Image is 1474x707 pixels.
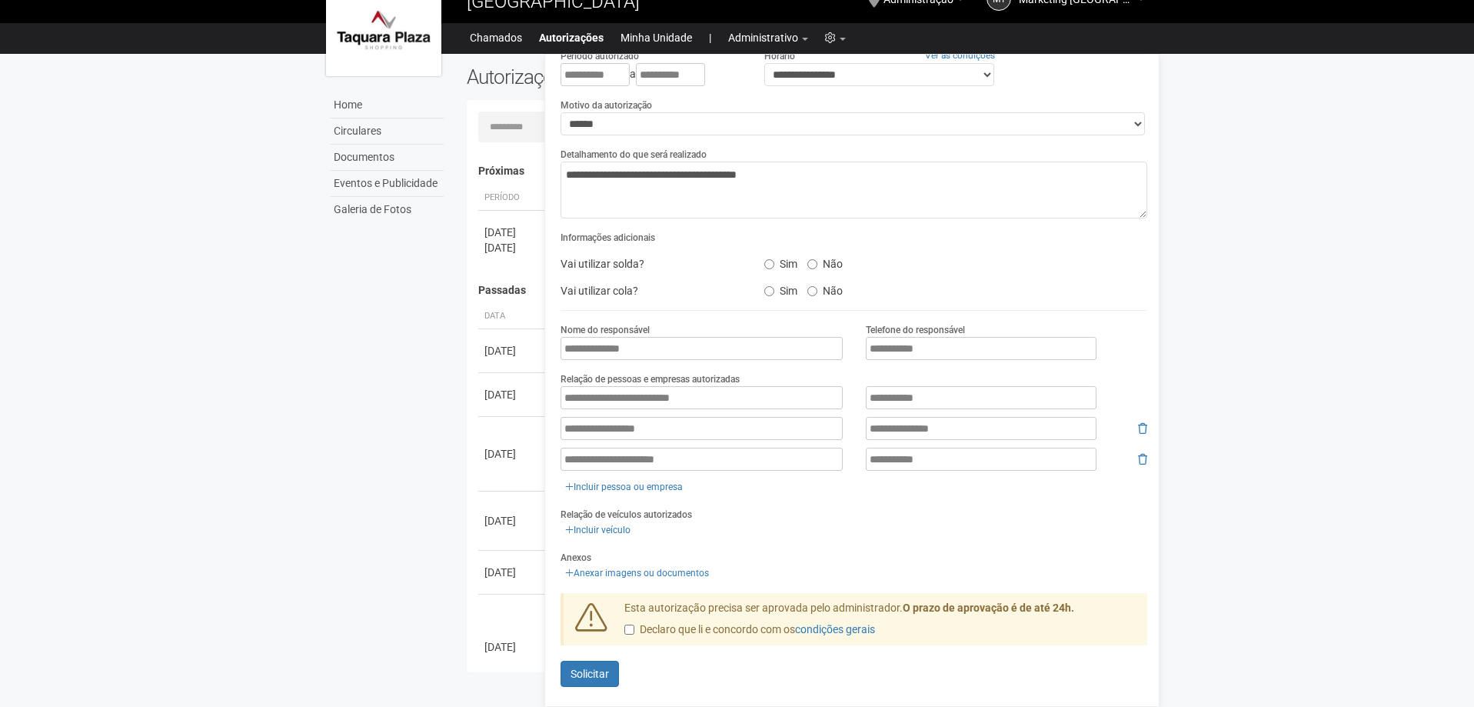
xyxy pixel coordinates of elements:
strong: O prazo de aprovação é de até 24h. [903,602,1074,614]
input: Declaro que li e concordo com oscondições gerais [624,625,634,635]
a: Home [330,92,444,118]
a: Administrativo [728,27,808,48]
div: [DATE] [484,343,541,359]
label: Horário [764,49,795,63]
label: Motivo da autorização [561,98,652,112]
input: Sim [764,259,774,269]
th: Data [478,304,547,329]
a: condições gerais [795,623,875,635]
a: Ver as condições [925,50,995,61]
h2: Autorizações [467,65,796,88]
div: [DATE] [484,387,541,402]
span: Solicitar [571,668,609,680]
label: Informações adicionais [561,231,655,245]
input: Sim [764,286,774,296]
label: Anexos [561,551,591,565]
label: Detalhamento do que será realizado [561,148,707,162]
div: [DATE] [484,513,541,529]
i: Remover [1138,454,1147,465]
label: Período autorizado [561,49,639,63]
div: Vai utilizar solda? [549,252,752,275]
div: [DATE] [484,639,541,655]
a: Incluir pessoa ou empresa [561,479,687,495]
label: Relação de pessoas e empresas autorizadas [561,372,740,386]
i: Remover [1138,423,1147,434]
a: Eventos e Publicidade [330,171,444,197]
label: Sim [764,252,797,271]
label: Telefone do responsável [866,323,965,337]
a: Galeria de Fotos [330,197,444,222]
div: [DATE] [484,446,541,462]
a: Minha Unidade [621,27,692,48]
div: Vai utilizar cola? [549,279,752,302]
h4: Próximas [478,165,1137,177]
a: Chamados [470,27,522,48]
label: Nome do responsável [561,323,650,337]
a: Incluir veículo [561,522,635,539]
div: [DATE] [484,240,541,255]
input: Não [807,259,817,269]
a: Autorizações [539,27,604,48]
a: Configurações [825,27,846,48]
a: Circulares [330,118,444,145]
label: Não [807,279,843,298]
a: Documentos [330,145,444,171]
input: Não [807,286,817,296]
div: [DATE] [484,225,541,240]
div: Esta autorização precisa ser aprovada pelo administrador. [613,601,1148,645]
h4: Passadas [478,285,1137,296]
label: Relação de veículos autorizados [561,508,692,522]
a: | [709,27,711,48]
label: Declaro que li e concordo com os [624,622,875,638]
label: Sim [764,279,797,298]
div: a [561,63,740,86]
div: [DATE] [484,565,541,580]
button: Solicitar [561,661,619,687]
th: Período [478,185,547,211]
a: Anexar imagens ou documentos [561,565,714,582]
label: Não [807,252,843,271]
